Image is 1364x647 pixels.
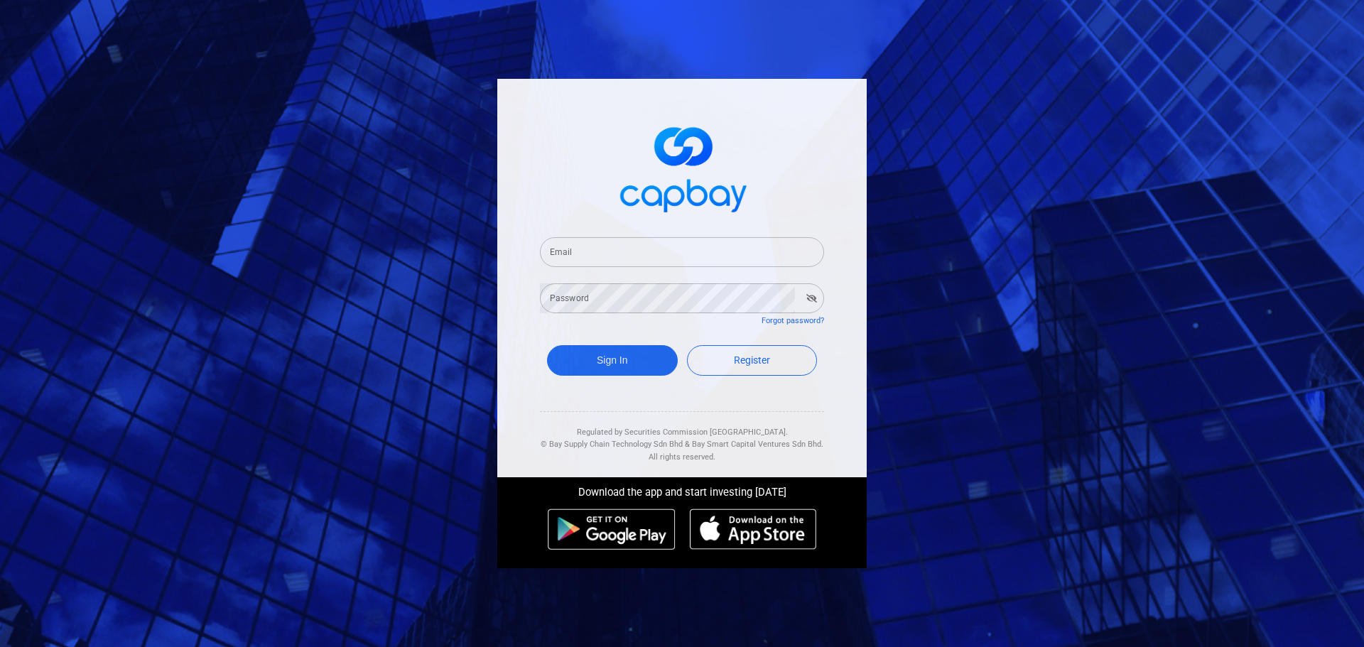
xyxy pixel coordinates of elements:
a: Register [687,345,818,376]
a: Forgot password? [762,316,824,325]
div: Regulated by Securities Commission [GEOGRAPHIC_DATA]. & All rights reserved. [540,412,824,464]
button: Sign In [547,345,678,376]
img: android [548,509,676,550]
span: Bay Smart Capital Ventures Sdn Bhd. [692,440,823,449]
img: logo [611,114,753,220]
span: Register [734,354,770,366]
span: © Bay Supply Chain Technology Sdn Bhd [541,440,683,449]
img: ios [690,509,816,550]
div: Download the app and start investing [DATE] [487,477,877,501]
